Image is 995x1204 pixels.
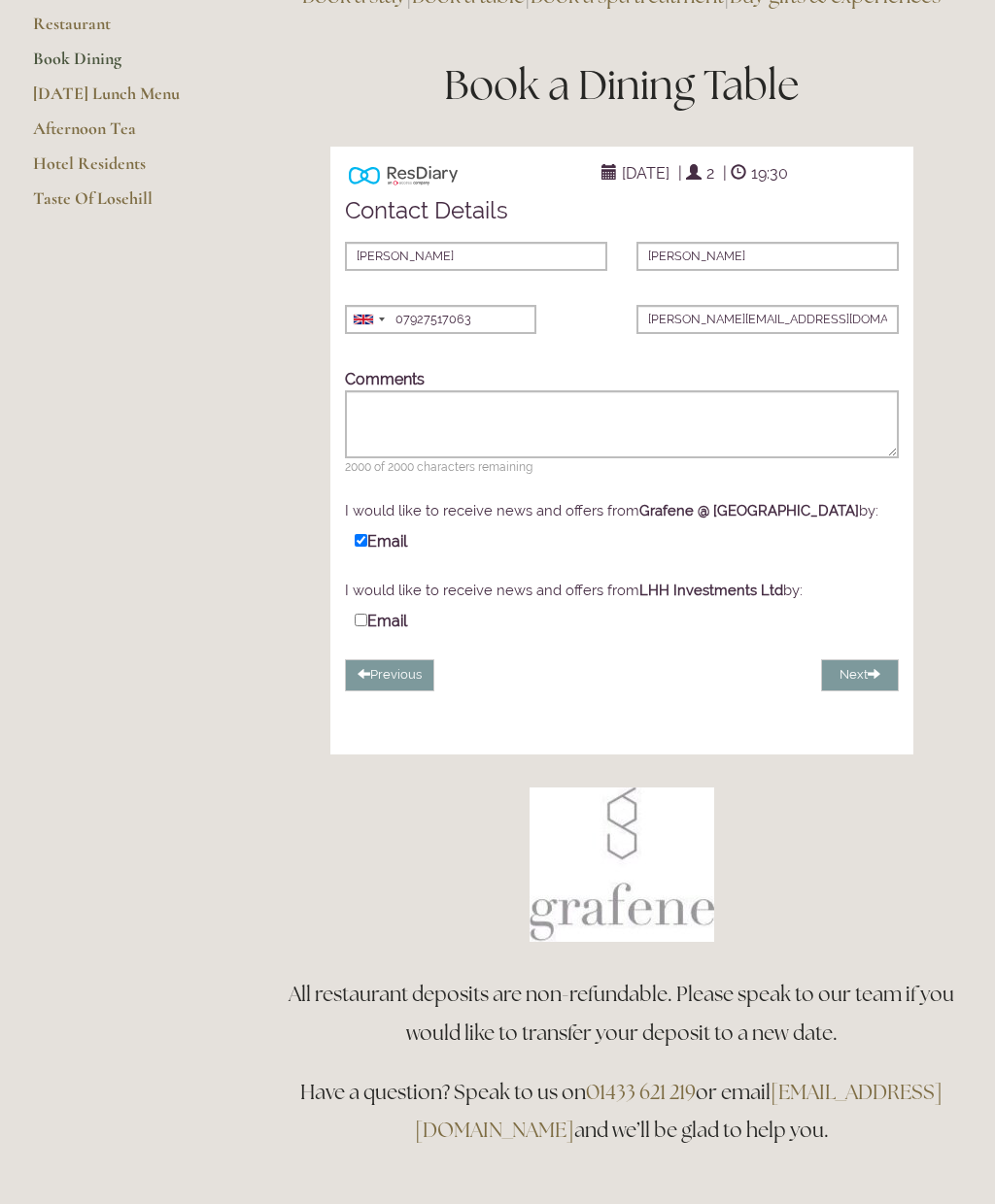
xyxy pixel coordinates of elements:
label: Email [355,610,407,630]
h1: Book a Dining Table [281,56,962,114]
a: [DATE] Lunch Menu [33,83,219,117]
h4: Contact Details [345,198,899,223]
span: 2000 of 2000 characters remaining [345,460,899,474]
div: United Kingdom: +44 [346,306,391,333]
label: Comments [345,370,425,388]
a: Book Dining [33,48,219,83]
button: Previous [345,659,434,691]
div: I would like to receive news and offers from by: [345,502,899,518]
div: I would like to receive news and offers from by: [345,582,899,598]
span: 19:30 [746,159,793,187]
a: Afternoon Tea [33,117,219,152]
a: Restaurant [33,13,219,48]
label: Email [355,530,407,551]
button: Next [821,659,899,691]
input: Email Address [636,305,899,334]
input: First Name [345,242,607,271]
a: Hotel Residents [33,152,219,187]
img: Powered by ResDiary [349,161,458,189]
span: 2 [702,159,719,187]
span: | [678,164,682,183]
strong: LHH Investments Ltd [639,582,783,598]
span: [DATE] [617,159,674,187]
strong: Grafene @ [GEOGRAPHIC_DATA] [639,502,859,518]
a: Taste Of Losehill [33,187,219,222]
input: Last Name [636,242,899,271]
img: Book a table at Grafene Restaurant @ Losehill [530,787,714,942]
input: Mobile Number [345,305,536,334]
span: | [723,164,727,183]
input: Email [355,534,367,547]
a: 01433 621 219 [586,1079,696,1105]
input: Email [355,614,367,626]
h3: All restaurant deposits are non-refundable. Please speak to our team if you would like to transfe... [281,975,962,1053]
h3: Have a question? Speak to us on or email and we’ll be glad to help you. [281,1073,962,1151]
